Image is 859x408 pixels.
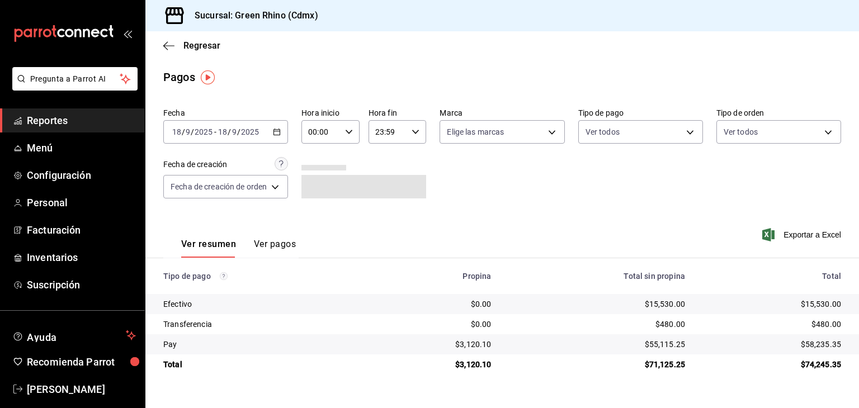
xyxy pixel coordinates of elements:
span: Personal [27,195,136,210]
label: Hora inicio [301,109,360,117]
input: -- [218,127,228,136]
span: Ver todos [586,126,620,137]
input: -- [172,127,182,136]
span: Regresar [183,40,220,51]
img: Tooltip marker [201,70,215,84]
span: [PERSON_NAME] [27,382,136,397]
button: Regresar [163,40,220,51]
a: Pregunta a Parrot AI [8,81,138,93]
input: ---- [240,127,259,136]
span: Reportes [27,113,136,128]
input: -- [185,127,191,136]
div: $3,120.10 [377,359,492,370]
div: $15,530.00 [703,298,841,310]
span: Ver todos [724,126,758,137]
input: -- [232,127,237,136]
button: Ver pagos [254,239,296,258]
span: Suscripción [27,277,136,292]
span: / [182,127,185,136]
div: $3,120.10 [377,339,492,350]
span: Facturación [27,222,136,238]
div: $71,125.25 [509,359,685,370]
span: Recomienda Parrot [27,354,136,369]
label: Hora fin [369,109,427,117]
h3: Sucursal: Green Rhino (Cdmx) [186,9,318,22]
button: Exportar a Excel [764,228,841,241]
div: $480.00 [509,319,685,330]
div: $15,530.00 [509,298,685,310]
div: Propina [377,272,492,281]
span: Ayuda [27,329,121,342]
span: Pregunta a Parrot AI [30,73,120,85]
span: Fecha de creación de orden [171,181,267,192]
span: Inventarios [27,250,136,265]
div: Total [703,272,841,281]
div: $480.00 [703,319,841,330]
button: Pregunta a Parrot AI [12,67,138,91]
div: $0.00 [377,319,492,330]
div: Total [163,359,360,370]
span: Configuración [27,168,136,183]
span: - [214,127,216,136]
span: / [191,127,194,136]
div: Efectivo [163,298,360,310]
label: Tipo de pago [578,109,703,117]
div: $0.00 [377,298,492,310]
div: $74,245.35 [703,359,841,370]
button: Ver resumen [181,239,236,258]
span: Menú [27,140,136,155]
div: Pay [163,339,360,350]
button: open_drawer_menu [123,29,132,38]
span: Elige las marcas [447,126,504,137]
span: / [237,127,240,136]
div: Tipo de pago [163,272,360,281]
div: Transferencia [163,319,360,330]
div: $58,235.35 [703,339,841,350]
span: / [228,127,231,136]
div: Fecha de creación [163,159,227,170]
label: Fecha [163,109,288,117]
label: Tipo de orden [716,109,841,117]
div: Pagos [163,69,195,86]
div: $55,115.25 [509,339,685,350]
svg: Los pagos realizados con Pay y otras terminales son montos brutos. [220,272,228,280]
div: Total sin propina [509,272,685,281]
input: ---- [194,127,213,136]
label: Marca [440,109,564,117]
div: navigation tabs [181,239,296,258]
